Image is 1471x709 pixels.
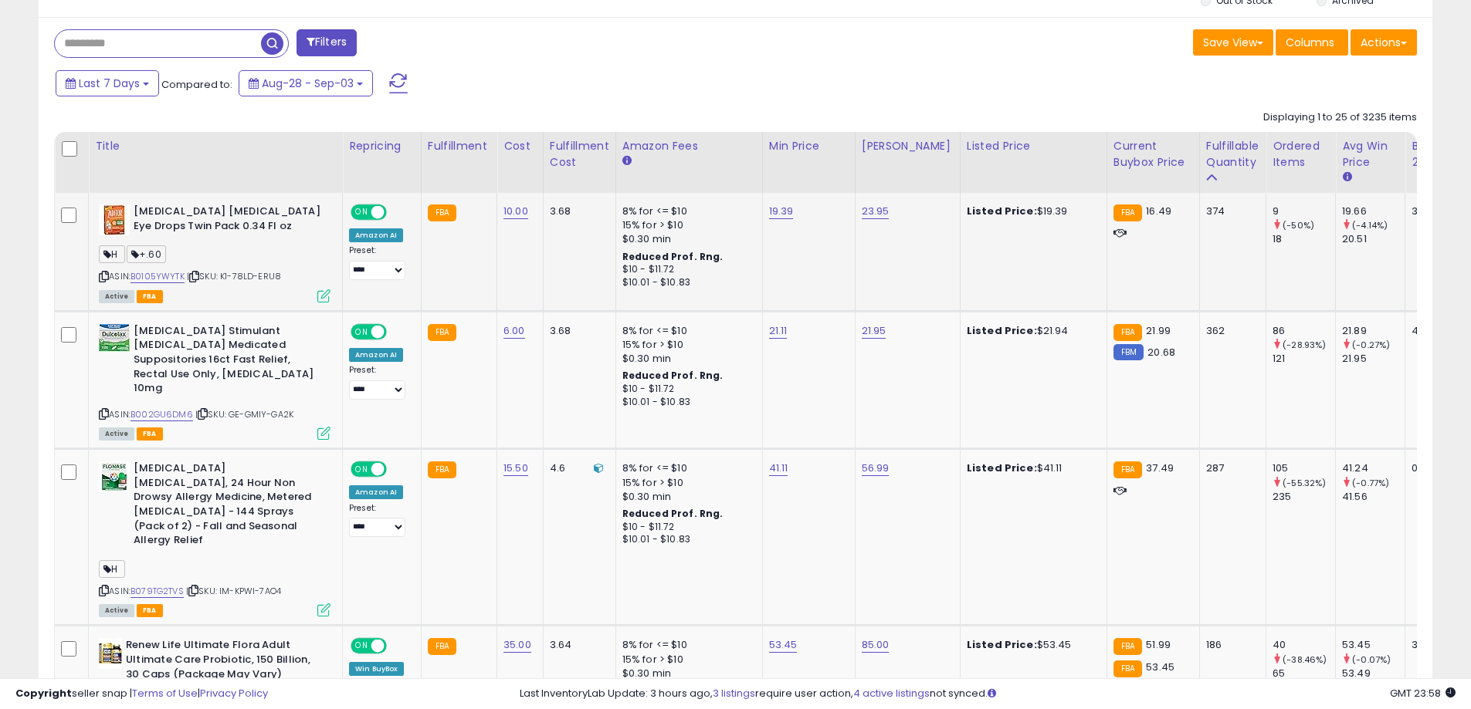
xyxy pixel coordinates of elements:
[187,270,281,282] span: | SKU: K1-78LD-ERU8
[349,228,403,242] div: Amazon AI
[1206,461,1254,475] div: 287
[769,323,788,339] a: 21.11
[622,490,751,504] div: $0.30 min
[1273,204,1335,218] div: 9
[967,637,1037,652] b: Listed Price:
[99,461,330,615] div: ASIN:
[503,204,528,219] a: 10.00
[1206,638,1254,652] div: 186
[1412,638,1463,652] div: 30%
[967,461,1095,475] div: $41.11
[349,662,404,676] div: Win BuyBox
[99,290,134,303] span: All listings currently available for purchase on Amazon
[622,276,751,289] div: $10.01 - $10.83
[137,290,163,303] span: FBA
[550,461,604,475] div: 4.6
[130,408,193,421] a: B002GU6DM6
[1283,219,1314,231] small: (-50%)
[99,461,130,492] img: 419vxyog2JL._SL40_.jpg
[1206,138,1259,170] div: Fulfillable Quantity
[1113,324,1142,341] small: FBA
[1273,461,1335,475] div: 105
[967,204,1095,218] div: $19.39
[1342,461,1405,475] div: 41.24
[862,204,890,219] a: 23.95
[1342,232,1405,246] div: 20.51
[1352,477,1389,489] small: (-0.77%)
[1351,29,1417,56] button: Actions
[137,604,163,617] span: FBA
[622,653,751,667] div: 15% for > $10
[385,206,409,219] span: OFF
[967,204,1037,218] b: Listed Price:
[1342,204,1405,218] div: 19.66
[1283,653,1327,666] small: (-38.46%)
[1276,29,1348,56] button: Columns
[130,585,184,598] a: B079TG2TVS
[622,533,751,546] div: $10.01 - $10.83
[239,70,373,96] button: Aug-28 - Sep-03
[622,250,724,263] b: Reduced Prof. Rng.
[1193,29,1273,56] button: Save View
[503,323,525,339] a: 6.00
[349,245,409,280] div: Preset:
[967,461,1037,475] b: Listed Price:
[1263,110,1417,125] div: Displaying 1 to 25 of 3235 items
[15,687,268,701] div: seller snap | |
[127,245,166,263] span: +.60
[428,204,456,221] small: FBA
[99,427,134,441] span: All listings currently available for purchase on Amazon
[1342,170,1351,184] small: Avg Win Price.
[622,638,751,652] div: 8% for <= $10
[550,204,604,218] div: 3.68
[1412,461,1463,475] div: 0%
[1146,323,1171,338] span: 21.99
[1342,324,1405,338] div: 21.89
[428,638,456,655] small: FBA
[622,383,751,396] div: $10 - $11.72
[134,324,321,400] b: [MEDICAL_DATA] Stimulant [MEDICAL_DATA] Medicated Suppositories 16ct Fast Relief, Rectal Use Only...
[853,686,930,701] a: 4 active listings
[1206,204,1254,218] div: 374
[349,503,409,538] div: Preset:
[349,365,409,400] div: Preset:
[352,325,371,338] span: ON
[126,638,314,685] b: Renew Life Ultimate Flora Adult Ultimate Care Probiotic, 150 Billion, 30 Caps (Package May Vary)
[134,204,321,237] b: [MEDICAL_DATA] [MEDICAL_DATA] Eye Drops Twin Pack 0.34 Fl oz
[622,263,751,276] div: $10 - $11.72
[99,324,130,352] img: 51feMcRi+gL._SL40_.jpg
[1273,232,1335,246] div: 18
[622,338,751,352] div: 15% for > $10
[503,637,531,653] a: 35.00
[99,638,122,669] img: 51tVN9wuF6L._SL40_.jpg
[622,352,751,366] div: $0.30 min
[1113,204,1142,221] small: FBA
[769,461,788,476] a: 41.11
[1342,638,1405,652] div: 53.45
[550,638,604,652] div: 3.64
[503,461,528,476] a: 15.50
[1273,138,1329,170] div: Ordered Items
[99,604,134,617] span: All listings currently available for purchase on Amazon
[1412,204,1463,218] div: 33%
[622,232,751,246] div: $0.30 min
[1342,490,1405,504] div: 41.56
[99,324,330,438] div: ASIN:
[99,204,330,301] div: ASIN:
[349,348,403,362] div: Amazon AI
[967,323,1037,338] b: Listed Price:
[967,324,1095,338] div: $21.94
[622,476,751,490] div: 15% for > $10
[1273,638,1335,652] div: 40
[1352,339,1390,351] small: (-0.27%)
[1206,324,1254,338] div: 362
[550,138,609,170] div: Fulfillment Cost
[967,138,1100,154] div: Listed Price
[95,138,336,154] div: Title
[1273,490,1335,504] div: 235
[297,29,357,56] button: Filters
[622,396,751,409] div: $10.01 - $10.83
[622,507,724,520] b: Reduced Prof. Rng.
[132,686,198,701] a: Terms of Use
[622,138,756,154] div: Amazon Fees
